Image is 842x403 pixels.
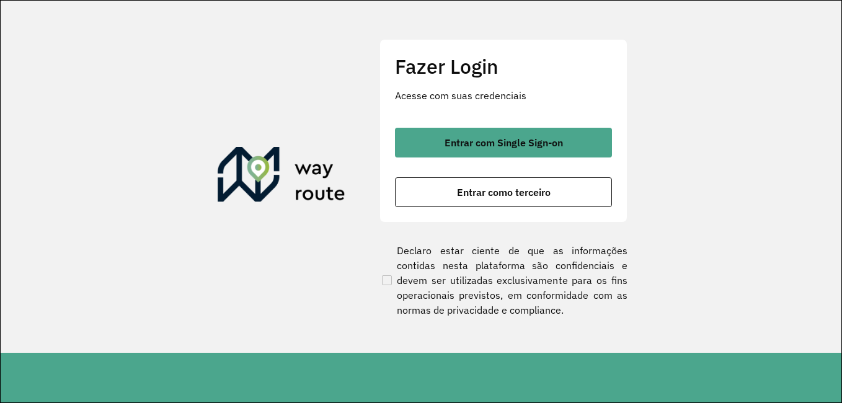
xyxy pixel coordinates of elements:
[395,177,612,207] button: button
[457,187,551,197] span: Entrar como terceiro
[395,88,612,103] p: Acesse com suas credenciais
[445,138,563,148] span: Entrar com Single Sign-on
[218,147,345,206] img: Roteirizador AmbevTech
[395,55,612,78] h2: Fazer Login
[379,243,627,317] label: Declaro estar ciente de que as informações contidas nesta plataforma são confidenciais e devem se...
[395,128,612,157] button: button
